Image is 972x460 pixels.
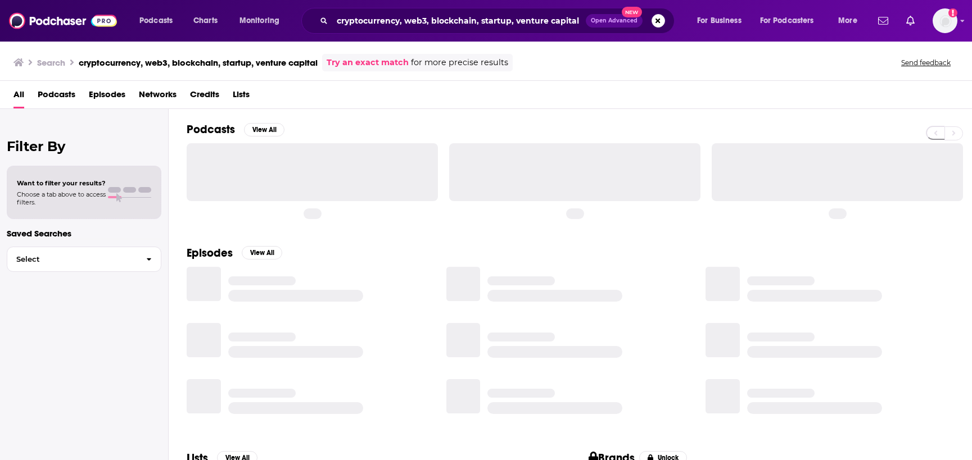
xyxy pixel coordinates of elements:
button: Open AdvancedNew [586,14,643,28]
button: Send feedback [898,58,954,67]
img: User Profile [933,8,957,33]
button: open menu [689,12,756,30]
h3: Search [37,57,65,68]
a: EpisodesView All [187,246,282,260]
span: Charts [193,13,218,29]
a: Show notifications dropdown [874,11,893,30]
button: open menu [232,12,294,30]
p: Saved Searches [7,228,161,239]
a: Try an exact match [327,56,409,69]
h3: cryptocurrency, web3, blockchain, startup, venture capital [79,57,318,68]
span: Monitoring [239,13,279,29]
h2: Podcasts [187,122,235,136]
a: Show notifications dropdown [902,11,919,30]
img: Podchaser - Follow, Share and Rate Podcasts [9,10,117,31]
a: Episodes [89,85,125,108]
a: Podcasts [38,85,75,108]
a: PodcastsView All [187,122,284,136]
span: More [838,13,857,29]
span: For Business [697,13,742,29]
a: All [13,85,24,108]
span: Want to filter your results? [17,179,106,187]
h2: Episodes [187,246,233,260]
button: View All [242,246,282,259]
a: Networks [139,85,177,108]
span: Logged in as cmand-c [933,8,957,33]
div: Search podcasts, credits, & more... [312,8,685,34]
span: For Podcasters [760,13,814,29]
button: open menu [753,12,830,30]
button: View All [244,123,284,136]
a: Lists [233,85,250,108]
input: Search podcasts, credits, & more... [332,12,586,30]
span: Open Advanced [591,18,638,24]
button: Select [7,247,161,272]
span: New [622,7,642,17]
button: Show profile menu [933,8,957,33]
span: Select [7,256,137,263]
button: open menu [132,12,187,30]
button: open menu [830,12,871,30]
a: Credits [190,85,219,108]
svg: Add a profile image [948,8,957,17]
span: Podcasts [139,13,173,29]
span: for more precise results [411,56,508,69]
a: Charts [186,12,224,30]
span: Choose a tab above to access filters. [17,190,106,206]
h2: Filter By [7,138,161,154]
